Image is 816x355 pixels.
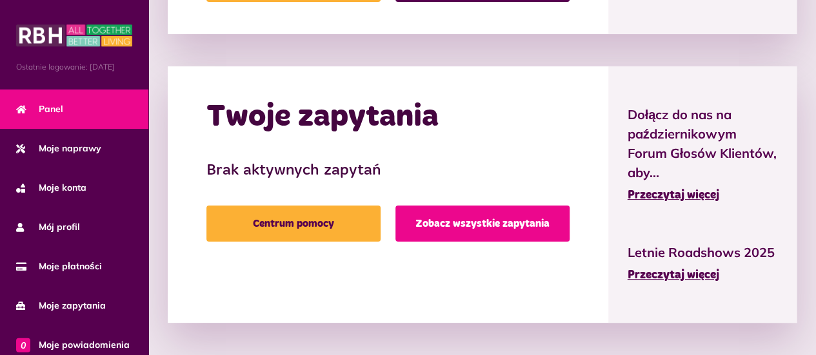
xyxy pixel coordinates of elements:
[628,243,778,284] a: Letnie Roadshows 2025 Przeczytaj więcej
[628,105,778,204] a: Dołącz do nas na październikowym Forum Głosów Klientów, aby... Przeczytaj więcej
[628,269,719,281] font: Przeczytaj więcej
[39,260,102,272] font: Moje płatności
[39,103,63,115] font: Panel
[628,244,775,260] font: Letnie Roadshows 2025
[628,189,719,201] font: Przeczytaj więcej
[39,221,80,233] font: Mój profil
[21,339,26,350] font: 0
[39,339,130,350] font: Moje powiadomienia
[206,101,439,132] font: Twoje zapytania
[16,23,132,48] img: MyRBH
[206,163,381,178] font: Brak aktywnych zapytań
[415,218,550,229] font: Zobacz wszystkie zapytania
[39,300,106,311] font: Moje zapytania
[206,206,381,242] a: Centrum pomocy
[395,206,570,242] a: Zobacz wszystkie zapytania
[628,106,777,180] font: Dołącz do nas na październikowym Forum Głosów Klientów, aby...
[39,142,101,154] font: Moje naprawy
[16,62,115,72] font: Ostatnie logowanie: [DATE]
[253,218,334,229] font: Centrum pomocy
[39,182,86,193] font: Moje konta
